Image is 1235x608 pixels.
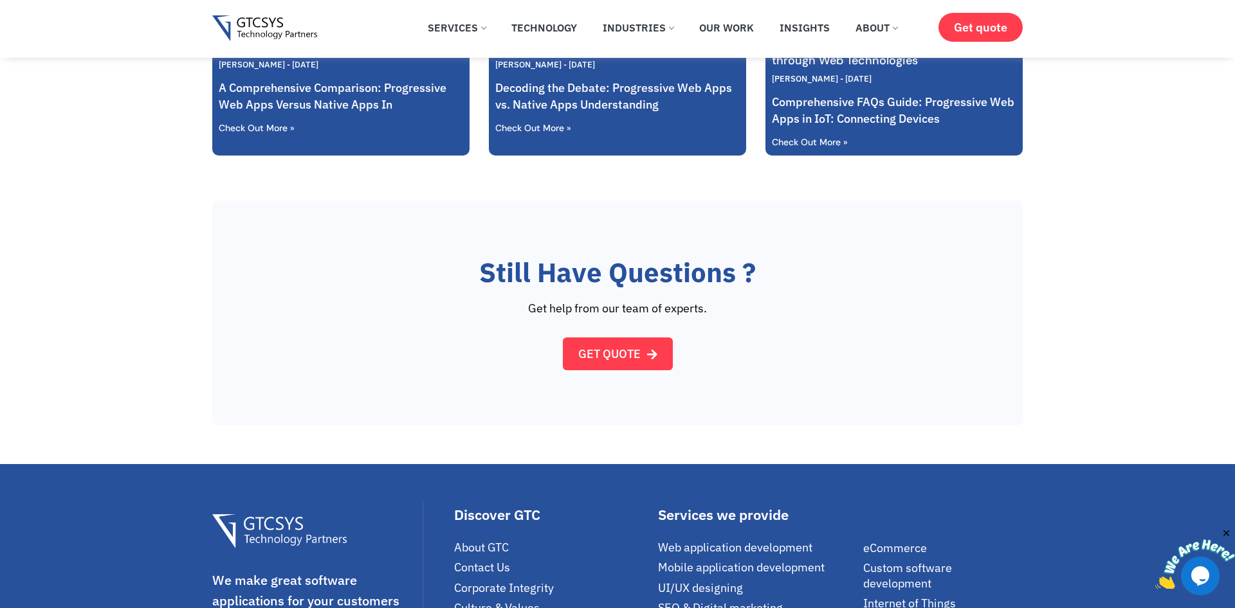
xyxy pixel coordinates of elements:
span: UI/UX designing [658,580,743,595]
span: Mobile application development [658,560,825,575]
span: [DATE] [563,59,595,70]
a: Corporate Integrity [454,580,652,595]
span: [PERSON_NAME] [219,59,285,70]
a: About [846,13,907,42]
span: GET QUOTE [578,345,641,362]
span: About GTC [454,540,509,555]
p: Decoding the Debate: Progressive Web Apps vs. Native Apps Understanding [495,80,740,113]
p: A Comprehensive Comparison: Progressive Web Apps Versus Native Apps In [219,80,463,113]
a: UI/UX designing [658,580,857,595]
a: Mobile application development [658,560,857,575]
span: [DATE] [840,73,872,84]
div: Discover GTC [454,508,652,522]
img: Gtcsys Footer Logo [212,514,347,548]
span: Web application development [658,540,812,555]
a: Our Work [690,13,764,42]
a: Read more about Decoding the Debate: Progressive Web Apps vs. Native Apps [495,122,571,134]
a: eCommerce [863,541,1023,555]
a: GET QUOTE [563,337,673,370]
img: Gtcsys logo [212,15,317,42]
span: [PERSON_NAME] [495,59,562,70]
div: Services we provide [658,508,857,522]
a: Technology [502,13,587,42]
span: eCommerce [863,541,927,555]
h2: Still Have Questions ? [212,256,1023,289]
span: [PERSON_NAME] [772,73,838,84]
a: Services [418,13,495,42]
p: Comprehensive FAQs Guide: Progressive Web Apps in IoT: Connecting Devices [772,94,1016,127]
a: Contact Us [454,560,652,575]
p: Get help from our team of experts. [212,301,1023,316]
a: Web application development [658,540,857,555]
span: Get quote [954,21,1007,34]
span: Contact Us [454,560,510,575]
a: Get quote [938,13,1023,42]
span: Corporate Integrity [454,580,554,595]
a: Read more about Comprehensive FAQs Guide: Progressive Web Apps in IoT: Connecting Devices through... [772,136,848,148]
a: About GTC [454,540,652,555]
a: Custom software development [863,560,1023,591]
a: Industries [593,13,683,42]
iframe: chat widget [1155,528,1235,589]
a: Read more about A Comprehensive Comparison: Progressive Web Apps Versus Native Apps [219,122,295,134]
span: [DATE] [287,59,318,70]
a: Insights [770,13,839,42]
